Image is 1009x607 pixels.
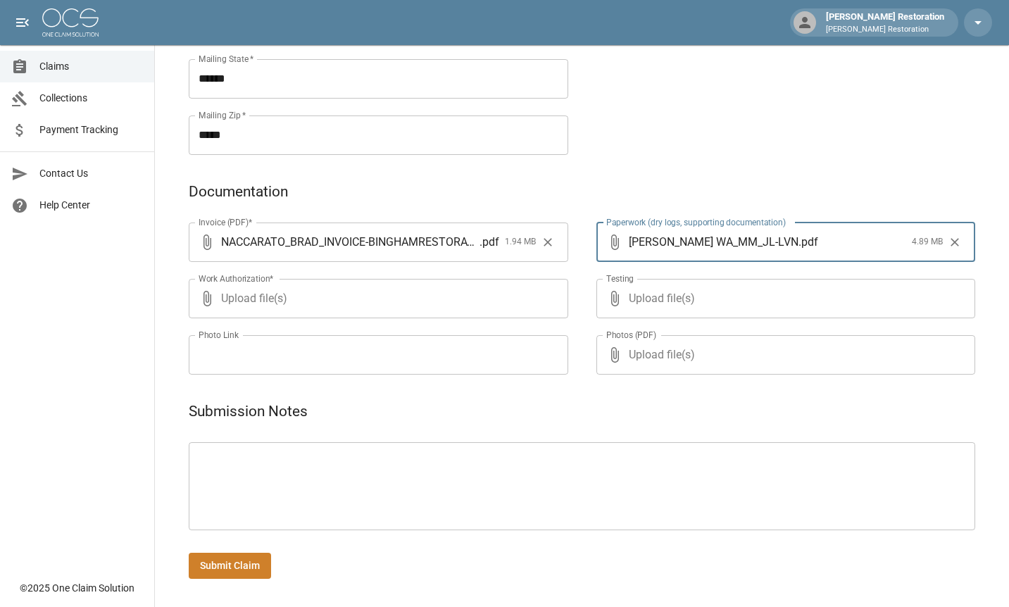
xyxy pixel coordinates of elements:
div: © 2025 One Claim Solution [20,581,134,595]
label: Photo Link [199,329,239,341]
span: Upload file(s) [629,335,938,375]
p: [PERSON_NAME] Restoration [826,24,944,36]
button: Clear [944,232,965,253]
label: Paperwork (dry logs, supporting documentation) [606,216,786,228]
span: Payment Tracking [39,123,143,137]
label: Testing [606,273,634,284]
label: Work Authorization* [199,273,274,284]
img: ocs-logo-white-transparent.png [42,8,99,37]
label: Mailing State [199,53,253,65]
button: Submit Claim [189,553,271,579]
span: 4.89 MB [912,235,943,249]
span: Upload file(s) [629,279,938,318]
span: [PERSON_NAME] WA_MM_JL-LVN [629,234,798,250]
label: Invoice (PDF)* [199,216,253,228]
span: 1.94 MB [505,235,536,249]
span: Help Center [39,198,143,213]
button: open drawer [8,8,37,37]
span: Collections [39,91,143,106]
span: Contact Us [39,166,143,181]
span: NACCARATO_BRAD_INVOICE-BINGHAMRESTORATION-LVN [221,234,480,250]
span: . pdf [480,234,499,250]
label: Mailing Zip [199,109,246,121]
div: [PERSON_NAME] Restoration [820,10,950,35]
span: . pdf [798,234,818,250]
button: Clear [537,232,558,253]
span: Claims [39,59,143,74]
span: Upload file(s) [221,279,530,318]
label: Photos (PDF) [606,329,656,341]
